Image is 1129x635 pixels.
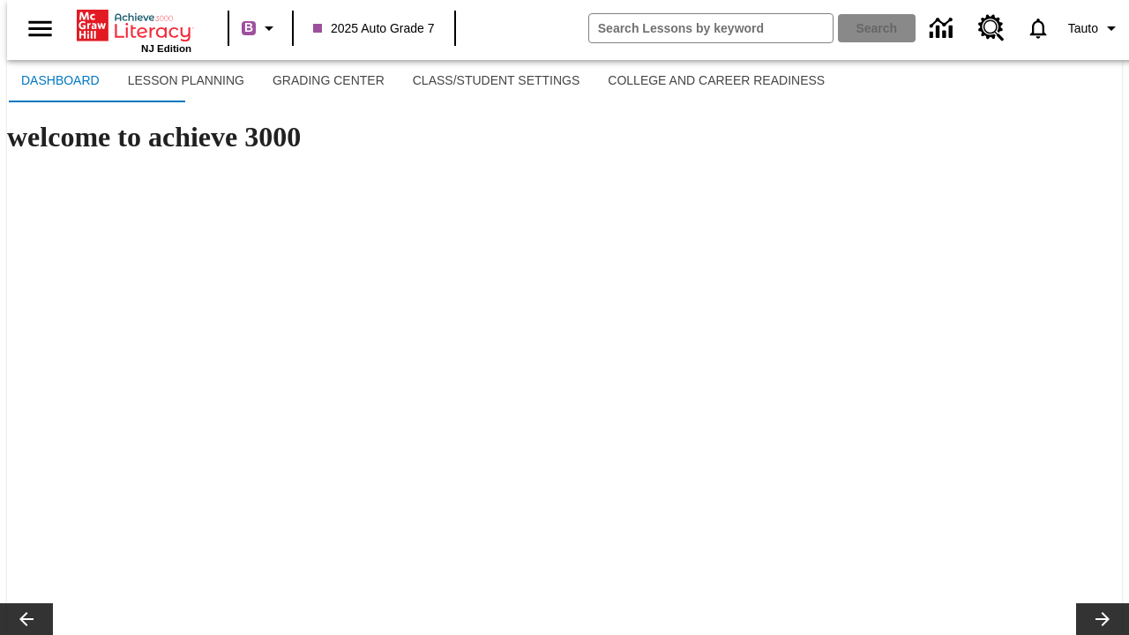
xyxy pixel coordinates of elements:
input: search field [589,14,833,42]
div: SubNavbar [7,60,1122,102]
button: Class/Student Settings [399,60,594,102]
span: NJ Edition [141,43,191,54]
a: Notifications [1015,5,1061,51]
button: Lesson carousel, Next [1076,603,1129,635]
span: 2025 Auto Grade 7 [313,19,435,38]
button: Dashboard [7,60,114,102]
div: SubNavbar [7,60,839,102]
button: Boost Class color is purple. Change class color [235,12,287,44]
button: Profile/Settings [1061,12,1129,44]
a: Data Center [919,4,968,53]
button: Lesson Planning [114,60,258,102]
button: Open side menu [14,3,66,55]
span: B [244,17,253,39]
button: College and Career Readiness [594,60,839,102]
span: Tauto [1068,19,1098,38]
div: Home [77,6,191,54]
a: Home [77,8,191,43]
a: Resource Center, Will open in new tab [968,4,1015,52]
button: Grading Center [258,60,399,102]
h1: welcome to achieve 3000 [7,121,1122,153]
